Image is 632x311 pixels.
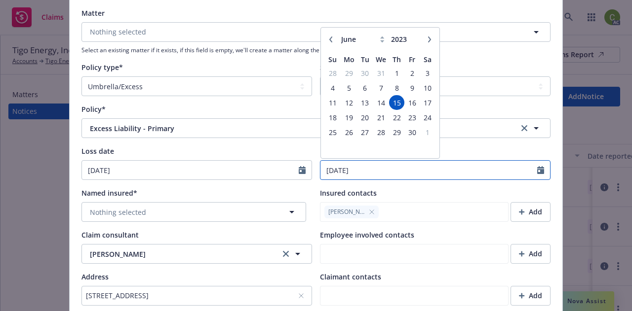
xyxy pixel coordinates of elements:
[82,161,299,179] input: MM/DD/YYYY
[390,82,403,94] span: 8
[389,139,404,154] td: empty-day-cell
[341,126,356,138] span: 26
[340,110,357,125] td: 19
[511,202,551,222] button: Add
[511,286,551,306] button: Add
[404,110,420,125] td: 23
[358,126,372,138] span: 27
[373,139,389,154] td: empty-day-cell
[421,97,434,109] span: 17
[81,146,114,156] span: Loss date
[299,166,306,174] svg: Calendar
[421,126,434,138] span: 1
[420,66,435,80] td: 3
[373,110,389,125] td: 21
[389,125,404,139] td: 29
[86,290,298,301] div: [STREET_ADDRESS]
[81,22,551,42] button: Nothing selected
[374,97,388,109] span: 14
[374,126,388,138] span: 28
[341,82,356,94] span: 5
[420,110,435,125] td: 24
[326,111,339,124] span: 18
[81,104,106,114] span: Policy*
[340,66,357,80] td: 29
[409,55,415,64] span: Fr
[420,80,435,95] td: 10
[374,82,388,94] span: 7
[374,111,388,124] span: 21
[357,95,373,110] td: 13
[320,63,346,72] span: Status*
[511,244,551,264] button: Add
[393,55,401,64] span: Th
[90,27,146,37] span: Nothing selected
[361,55,369,64] span: Tu
[357,66,373,80] td: 30
[373,95,389,110] td: 14
[81,118,551,138] button: Excess Liability - Primaryclear selection
[376,55,386,64] span: We
[420,95,435,110] td: 17
[81,244,312,264] button: [PERSON_NAME]clear selection
[389,80,404,95] td: 8
[325,139,340,154] td: empty-day-cell
[373,80,389,95] td: 7
[389,110,404,125] td: 22
[81,202,306,222] button: Nothing selected
[358,97,372,109] span: 13
[341,97,356,109] span: 12
[81,188,137,198] span: Named insured*
[326,67,339,79] span: 28
[390,111,403,124] span: 22
[358,82,372,94] span: 6
[81,286,312,306] button: [STREET_ADDRESS]
[81,230,139,240] span: Claim consultant
[90,249,272,259] span: [PERSON_NAME]
[357,110,373,125] td: 20
[389,66,404,80] td: 1
[519,286,542,305] div: Add
[404,66,420,80] td: 2
[404,95,420,110] td: 16
[404,80,420,95] td: 9
[325,66,340,80] td: 28
[325,80,340,95] td: 4
[357,125,373,139] td: 27
[373,125,389,139] td: 28
[341,67,356,79] span: 29
[389,95,404,110] td: 15
[357,139,373,154] td: empty-day-cell
[326,126,339,138] span: 25
[358,111,372,124] span: 20
[519,203,542,221] div: Add
[328,207,365,216] span: [PERSON_NAME]
[81,46,551,54] span: Select an existing matter if it exists, if this field is empty, we'll create a matter along the n...
[340,139,357,154] td: empty-day-cell
[325,95,340,110] td: 11
[405,67,419,79] span: 2
[326,82,339,94] span: 4
[405,126,419,138] span: 30
[421,82,434,94] span: 10
[328,55,337,64] span: Su
[320,146,372,156] span: Date reported*
[420,139,435,154] td: empty-day-cell
[373,66,389,80] td: 31
[320,230,414,240] span: Employee involved contacts
[518,122,530,134] a: clear selection
[81,8,105,18] span: Matter
[280,248,292,260] a: clear selection
[357,80,373,95] td: 6
[405,82,419,94] span: 9
[405,97,419,109] span: 16
[340,80,357,95] td: 5
[344,55,355,64] span: Mo
[390,97,403,109] span: 15
[90,207,146,217] span: Nothing selected
[537,166,544,174] svg: Calendar
[404,125,420,139] td: 30
[358,67,372,79] span: 30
